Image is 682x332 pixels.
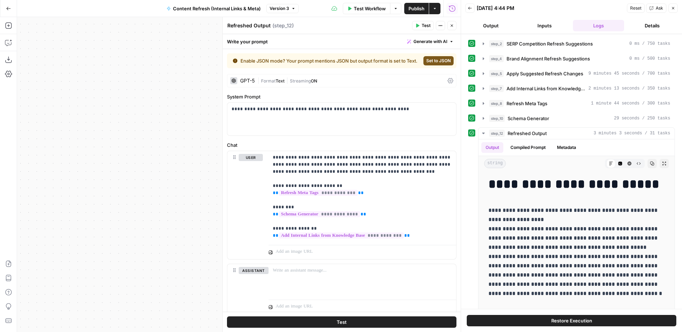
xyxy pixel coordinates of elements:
[646,4,666,13] button: Ask
[630,5,642,11] span: Reset
[507,100,547,107] span: Refresh Meta Tags
[506,142,550,153] button: Compiled Prompt
[404,3,429,14] button: Publish
[478,98,675,109] button: 1 minute 44 seconds / 300 tasks
[507,55,590,62] span: Brand Alignment Refresh Suggestions
[489,70,504,77] span: step_5
[412,21,434,30] button: Test
[519,20,570,31] button: Inputs
[240,78,255,83] div: GPT-5
[489,85,504,92] span: step_7
[227,22,271,29] textarea: Refreshed Output
[591,100,670,107] span: 1 minute 44 seconds / 300 tasks
[408,5,424,12] span: Publish
[173,5,261,12] span: Content Refresh (Internal Links & Meta)
[478,68,675,79] button: 9 minutes 45 seconds / 700 tasks
[404,37,456,46] button: Generate with AI
[589,70,670,77] span: 9 minutes 45 seconds / 700 tasks
[508,115,549,122] span: Schema Generator
[484,159,506,168] span: string
[422,22,431,29] span: Test
[311,78,317,84] span: ON
[426,58,451,64] span: Set to JSON
[343,3,390,14] button: Test Workflow
[337,318,347,326] span: Test
[290,78,311,84] span: Streaming
[478,38,675,49] button: 0 ms / 750 tasks
[629,41,670,47] span: 0 ms / 750 tasks
[507,85,586,92] span: Add Internal Links from Knowledge Base
[227,93,456,100] label: System Prompt
[239,267,269,274] button: assistant
[594,130,670,136] span: 3 minutes 3 seconds / 31 tasks
[507,70,583,77] span: Apply Suggested Refresh Changes
[481,142,503,153] button: Output
[489,55,504,62] span: step_4
[465,20,516,31] button: Output
[478,83,675,94] button: 2 minutes 13 seconds / 350 tasks
[276,78,285,84] span: Text
[272,22,294,29] span: ( step_12 )
[478,53,675,64] button: 0 ms / 500 tasks
[478,128,675,139] button: 3 minutes 3 seconds / 31 tasks
[354,5,386,12] span: Test Workflow
[227,316,456,328] button: Test
[629,55,670,62] span: 0 ms / 500 tasks
[227,141,456,149] label: Chat
[270,5,289,12] span: Version 3
[266,4,299,13] button: Version 3
[285,77,290,84] span: |
[508,130,547,137] span: Refreshed Output
[489,40,504,47] span: step_2
[627,20,678,31] button: Details
[258,77,261,84] span: |
[227,151,263,259] div: user
[507,40,593,47] span: SERP Competition Refresh Suggestions
[551,317,592,324] span: Restore Execution
[478,113,675,124] button: 29 seconds / 250 tasks
[489,100,504,107] span: step_8
[553,142,580,153] button: Metadata
[413,38,447,45] span: Generate with AI
[423,56,454,65] button: Set to JSON
[261,78,276,84] span: Format
[489,115,505,122] span: step_10
[489,130,505,137] span: step_12
[227,264,263,314] div: assistant
[573,20,624,31] button: Logs
[478,139,675,317] div: 3 minutes 3 seconds / 31 tasks
[233,57,419,64] div: Enable JSON mode? Your prompt mentions JSON but output format is set to Text.
[467,315,676,326] button: Restore Execution
[589,85,670,92] span: 2 minutes 13 seconds / 350 tasks
[162,3,265,14] button: Content Refresh (Internal Links & Meta)
[614,115,670,122] span: 29 seconds / 250 tasks
[223,34,461,49] div: Write your prompt
[627,4,645,13] button: Reset
[239,154,263,161] button: user
[656,5,663,11] span: Ask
